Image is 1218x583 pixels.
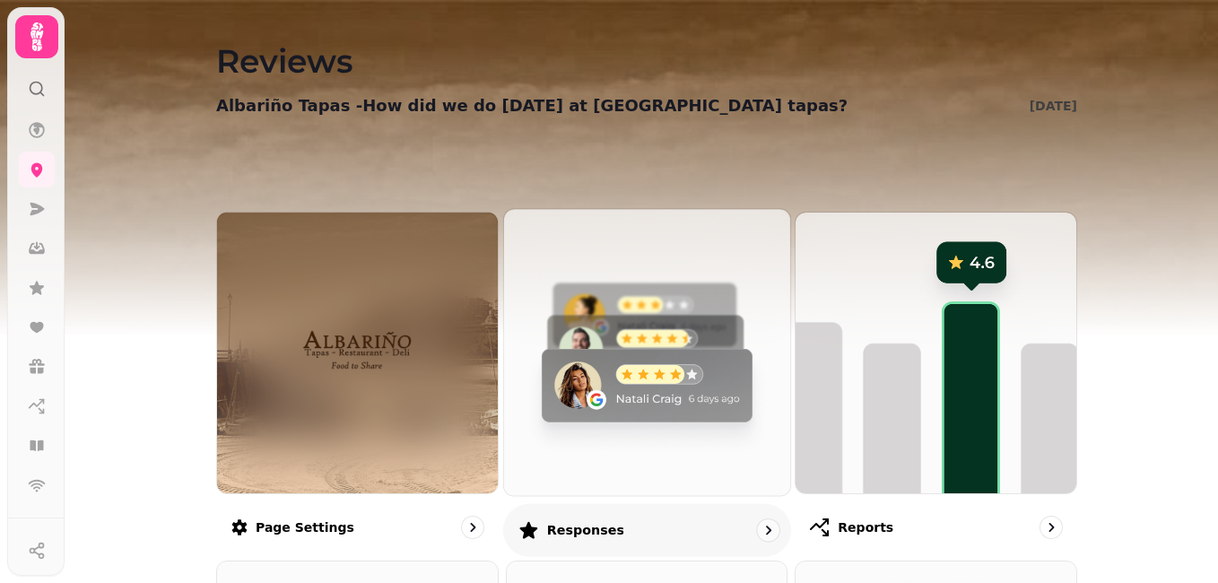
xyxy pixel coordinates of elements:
a: ResponsesResponses [503,208,791,556]
p: Reports [838,518,893,536]
a: Page settingsHow did we do today at Albariño tapas?Page settings [216,212,499,553]
svg: go to [1042,518,1060,536]
svg: go to [759,521,777,539]
img: Reports [796,213,1076,493]
svg: go to [464,518,482,536]
p: [DATE] [1030,97,1077,115]
a: ReportsReports [795,212,1077,553]
p: Responses [546,521,623,539]
img: How did we do today at Albariño tapas? [252,295,462,410]
img: Responses [490,195,805,509]
p: Page settings [256,518,354,536]
p: Albariño Tapas - How did we do [DATE] at [GEOGRAPHIC_DATA] tapas? [216,93,848,118]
